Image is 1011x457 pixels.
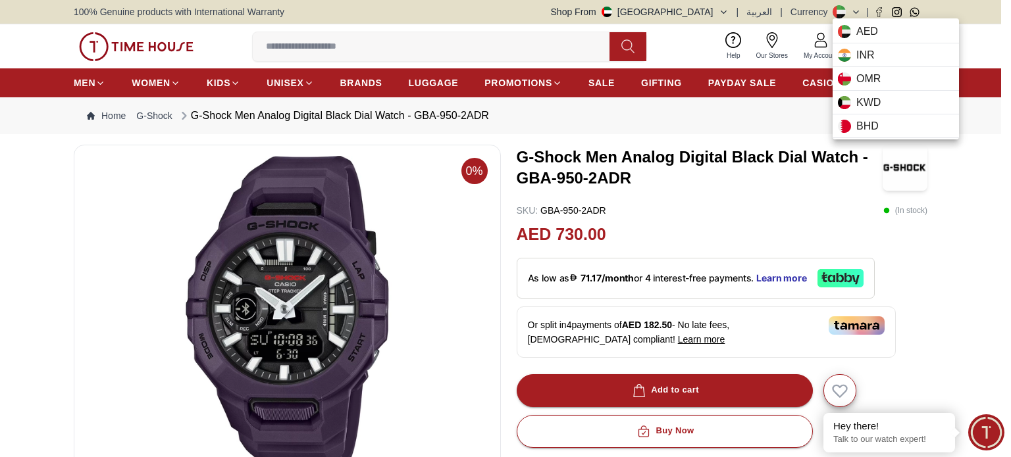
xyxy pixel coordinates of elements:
span: INR [856,47,875,63]
div: Hey there! [833,420,945,433]
span: AED [856,24,878,39]
span: OMR [856,71,881,87]
span: BHD [856,118,879,134]
p: Talk to our watch expert! [833,434,945,445]
span: KWD [856,95,881,110]
div: Chat Widget [968,414,1004,450]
